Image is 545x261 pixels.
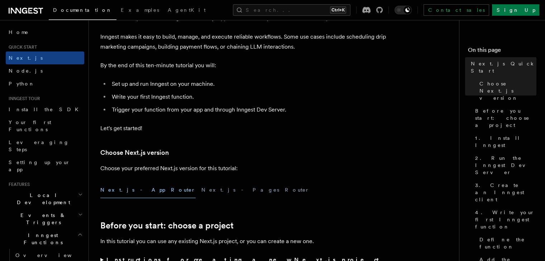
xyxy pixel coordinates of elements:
[201,182,310,198] button: Next.js - Pages Router
[6,209,84,229] button: Events & Triggers
[479,80,536,102] span: Choose Next.js version
[9,139,69,152] span: Leveraging Steps
[472,132,536,152] a: 1. Install Inngest
[9,29,29,36] span: Home
[6,189,84,209] button: Local Development
[6,192,78,206] span: Local Development
[110,92,387,102] li: Write your first Inngest function.
[6,136,84,156] a: Leveraging Steps
[100,60,387,70] p: By the end of this ten-minute tutorial you will:
[100,236,387,246] p: In this tutorial you can use any existing Next.js project, or you can create a new one.
[9,81,35,87] span: Python
[9,55,43,61] span: Next.js
[472,104,536,132] a: Before you start: choose a project
[6,44,37,50] span: Quick start
[100,32,387,52] p: Inngest makes it easy to build, manage, and execute reliable workflows. Some use cases include sc...
[168,7,206,13] span: AgentKit
[468,57,536,77] a: Next.js Quick Start
[6,77,84,90] a: Python
[9,159,70,172] span: Setting up your app
[6,26,84,39] a: Home
[424,4,489,16] a: Contact sales
[475,134,536,149] span: 1. Install Inngest
[6,182,30,187] span: Features
[6,96,40,102] span: Inngest tour
[477,77,536,104] a: Choose Next.js version
[477,233,536,253] a: Define the function
[100,123,387,133] p: Let's get started!
[468,46,536,57] h4: On this page
[110,79,387,89] li: Set up and run Inngest on your machine.
[6,212,78,226] span: Events & Triggers
[9,107,83,112] span: Install the SDK
[6,116,84,136] a: Your first Functions
[6,64,84,77] a: Node.js
[492,4,539,16] a: Sign Up
[15,252,89,258] span: Overview
[330,6,346,14] kbd: Ctrl+K
[475,107,536,129] span: Before you start: choose a project
[233,4,350,16] button: Search...Ctrl+K
[6,103,84,116] a: Install the SDK
[471,60,536,74] span: Next.js Quick Start
[163,2,210,19] a: AgentKit
[472,152,536,179] a: 2. Run the Inngest Dev Server
[6,232,77,246] span: Inngest Functions
[395,6,412,14] button: Toggle dark mode
[49,2,116,20] a: Documentation
[475,209,536,230] span: 4. Write your first Inngest function
[100,182,196,198] button: Next.js - App Router
[6,156,84,176] a: Setting up your app
[9,119,51,132] span: Your first Functions
[121,7,159,13] span: Examples
[53,7,112,13] span: Documentation
[9,68,43,74] span: Node.js
[116,2,163,19] a: Examples
[100,163,387,173] p: Choose your preferred Next.js version for this tutorial:
[6,229,84,249] button: Inngest Functions
[110,105,387,115] li: Trigger your function from your app and through Inngest Dev Server.
[6,51,84,64] a: Next.js
[479,236,536,250] span: Define the function
[475,182,536,203] span: 3. Create an Inngest client
[472,206,536,233] a: 4. Write your first Inngest function
[100,148,169,158] a: Choose Next.js version
[100,221,234,231] a: Before you start: choose a project
[475,154,536,176] span: 2. Run the Inngest Dev Server
[472,179,536,206] a: 3. Create an Inngest client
